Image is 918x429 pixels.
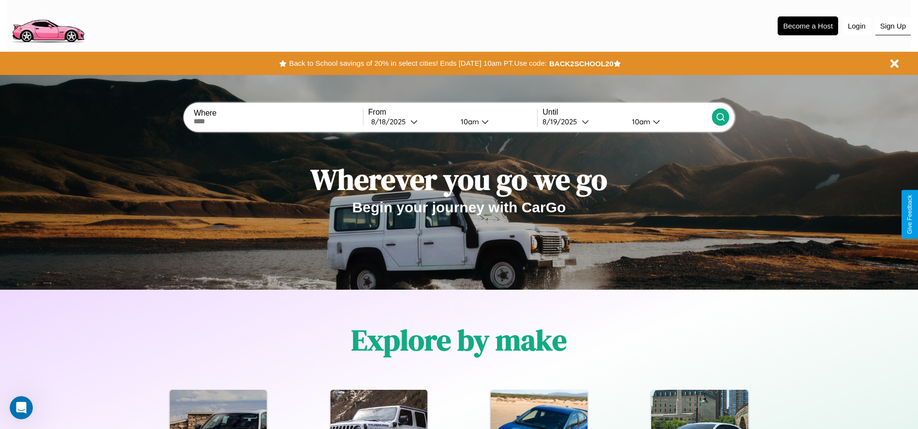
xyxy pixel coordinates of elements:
h1: Explore by make [351,320,567,360]
label: From [368,108,537,117]
button: Become a Host [778,16,838,35]
button: Back to School savings of 20% in select cities! Ends [DATE] 10am PT.Use code: [286,57,549,70]
label: Until [542,108,711,117]
div: 8 / 19 / 2025 [542,117,582,126]
button: Sign Up [875,17,911,35]
b: BACK2SCHOOL20 [549,59,614,68]
button: Login [843,17,871,35]
button: 10am [624,117,712,127]
div: 10am [627,117,653,126]
iframe: Intercom live chat [10,396,33,419]
img: logo [7,5,89,45]
button: 10am [453,117,538,127]
div: Give Feedback [906,195,913,234]
div: 8 / 18 / 2025 [371,117,410,126]
button: 8/18/2025 [368,117,453,127]
div: 10am [456,117,482,126]
label: Where [194,109,362,118]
